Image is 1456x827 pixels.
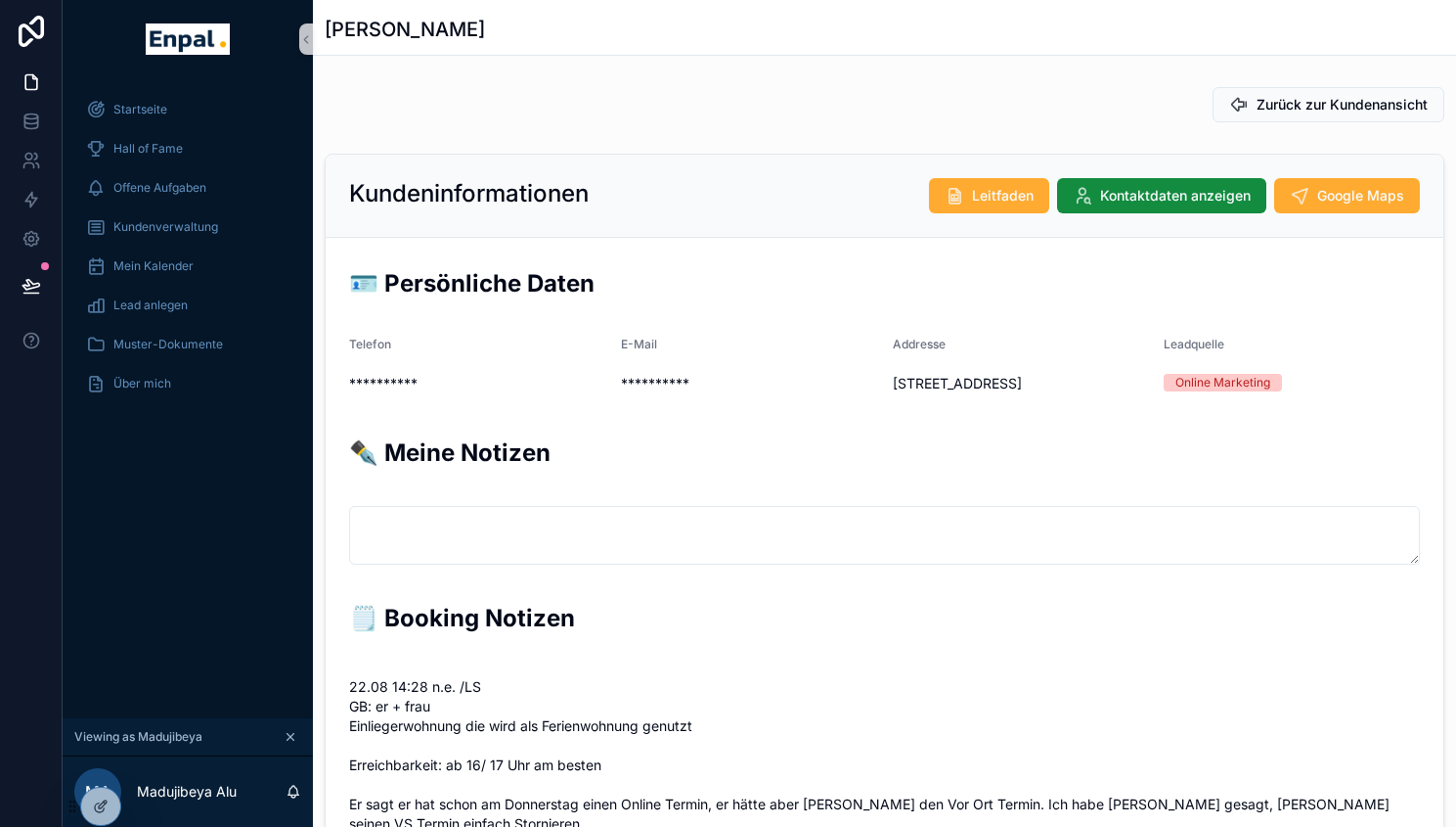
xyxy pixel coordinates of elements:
[74,131,301,166] a: Hall of Fame
[113,219,218,235] span: Kundenverwaltung
[74,92,301,127] a: Startseite
[349,337,391,351] span: Telefon
[74,729,202,745] span: Viewing as Madujibeya
[74,209,301,245] a: Kundenverwaltung
[74,288,301,323] a: Lead anlegen
[113,376,171,391] span: Über mich
[113,337,223,352] span: Muster-Dokumente
[972,186,1034,206] span: Leitfaden
[1317,186,1404,206] span: Google Maps
[1100,186,1251,206] span: Kontaktdaten anzeigen
[113,102,167,117] span: Startseite
[349,602,1420,634] h2: 🗒️ Booking Notizen
[1175,374,1270,391] div: Online Marketing
[1213,87,1444,122] button: Zurück zur Kundenansicht
[113,258,194,274] span: Mein Kalender
[1274,178,1420,213] button: Google Maps
[1257,95,1428,115] span: Zurück zur Kundenansicht
[137,782,237,802] p: Madujibeya Alu
[63,78,313,427] div: scrollable content
[349,178,589,209] h2: Kundeninformationen
[113,141,183,157] span: Hall of Fame
[113,180,206,196] span: Offene Aufgaben
[74,366,301,401] a: Über mich
[929,178,1049,213] button: Leitfaden
[621,337,657,351] span: E-Mail
[325,16,485,43] h1: [PERSON_NAME]
[349,267,1420,299] h2: 🪪 Persönliche Daten
[74,249,301,284] a: Mein Kalender
[146,23,229,55] img: App logo
[893,374,1149,393] span: [STREET_ADDRESS]
[74,170,301,206] a: Offene Aufgaben
[893,337,946,351] span: Addresse
[113,298,188,313] span: Lead anlegen
[349,436,1420,469] h2: ✒️ Meine Notizen
[85,780,110,804] span: MA
[1057,178,1266,213] button: Kontaktdaten anzeigen
[74,327,301,362] a: Muster-Dokumente
[1164,337,1224,351] span: Leadquelle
